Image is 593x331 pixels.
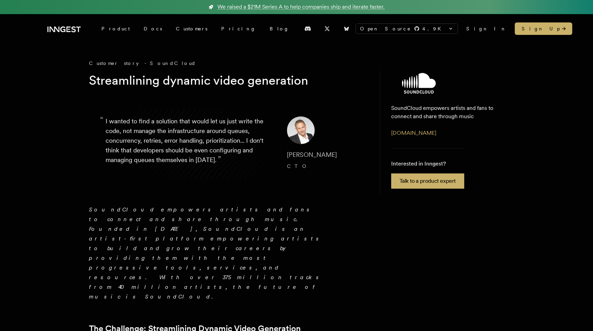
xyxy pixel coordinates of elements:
a: Sign In [466,25,506,32]
p: Interested in Inngest? [391,160,464,168]
p: SoundCloud empowers artists and fans to connect and share through music [391,104,493,121]
p: I wanted to find a solution that would let us just write the code, not manage the infrastructure ... [106,116,276,172]
span: Open Source [360,25,411,32]
a: Bluesky [339,23,354,34]
img: Image of Matthew Drooker [287,116,315,144]
img: SoundCloud's logo [377,73,460,94]
span: CTO [287,163,310,169]
span: We raised a $21M Series A to help companies ship and iterate faster. [217,3,385,11]
a: X [320,23,335,34]
span: ” [218,154,221,164]
a: Customers [169,22,214,35]
a: Sign Up [515,22,572,35]
div: Product [95,22,137,35]
a: Docs [137,22,169,35]
span: “ [100,118,104,122]
div: Customer story - SoundCloud [89,60,366,67]
span: 4.9 K [422,25,445,32]
a: [DOMAIN_NAME] [391,130,436,136]
a: Pricing [214,22,263,35]
span: [PERSON_NAME] [287,151,337,158]
h1: Streamlining dynamic video generation [89,72,355,89]
em: SoundCloud empowers artists and fans to connect and share through music. Founded in [DATE], Sound... [89,206,323,300]
a: Blog [263,22,296,35]
a: Discord [300,23,315,34]
a: Talk to a product expert [391,173,464,189]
